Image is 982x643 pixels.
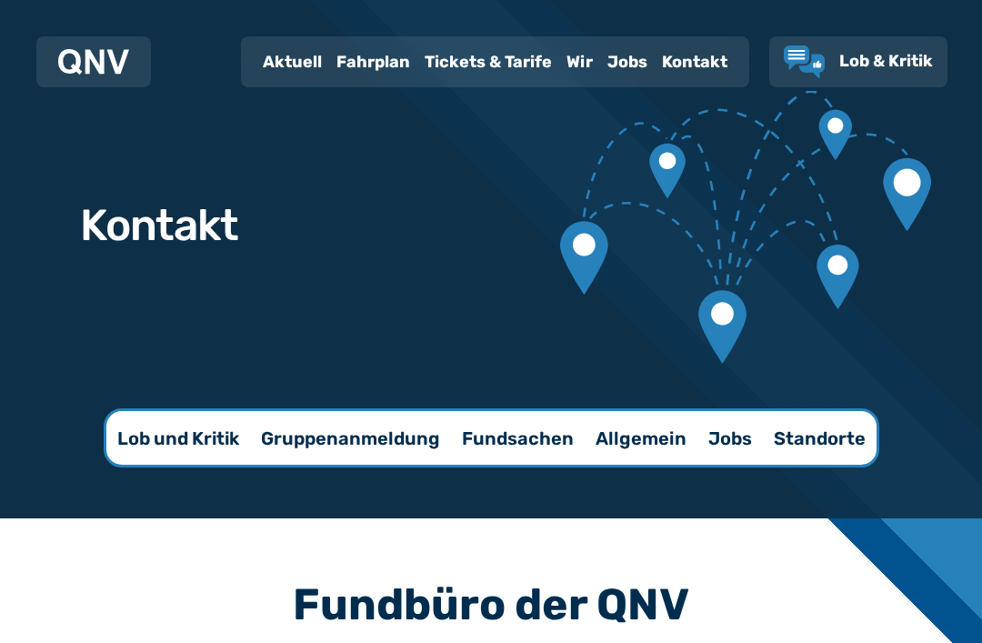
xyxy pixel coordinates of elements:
img: QNV Logo [58,49,129,75]
p: Fundsachen [462,426,574,451]
a: Jobs [600,38,655,85]
h3: Fundbüro der QNV [33,583,949,627]
a: Lob und Kritik [106,411,250,465]
a: Aktuell [256,38,329,85]
p: Lob und Kritik [117,426,239,451]
a: Kontakt [655,38,735,85]
a: Jobs [697,411,763,465]
a: Fundsachen [451,411,585,465]
p: Standorte [774,426,866,451]
a: Standorte [763,411,877,465]
span: Lob & Kritik [839,51,933,71]
a: Lob & Kritik [784,45,933,78]
a: Gruppenanmeldung [250,411,451,465]
a: Tickets & Tarife [417,38,559,85]
a: QNV Logo [58,44,129,80]
a: Wir [559,38,600,85]
p: Allgemein [596,426,686,451]
a: Fahrplan [329,38,417,85]
p: Gruppenanmeldung [261,426,440,451]
h1: Kontakt [80,204,238,247]
img: Verbundene Kartenmarkierungen [560,91,931,364]
p: Jobs [708,426,752,451]
a: Allgemein [585,411,697,465]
